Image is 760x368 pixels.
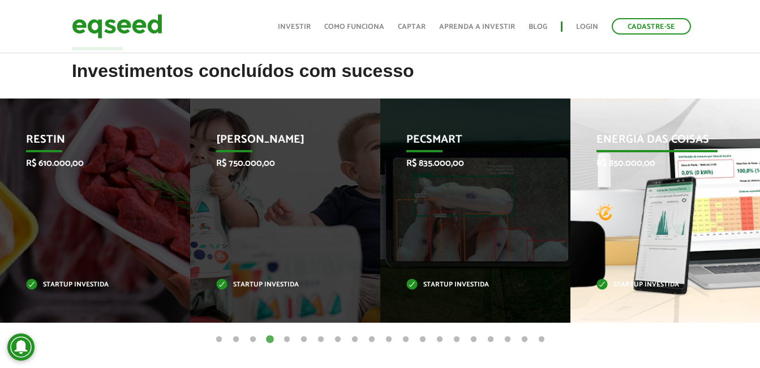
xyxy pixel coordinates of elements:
a: Login [576,23,598,31]
p: [PERSON_NAME] [216,133,337,152]
p: Startup investida [406,282,527,288]
button: 1 of 20 [213,334,225,345]
p: Pecsmart [406,133,527,152]
p: R$ 850.000,00 [596,158,718,169]
p: Startup investida [26,282,147,288]
a: Cadastre-se [612,18,691,35]
button: 2 of 20 [230,334,242,345]
p: Startup investida [596,282,718,288]
a: Como funciona [324,23,384,31]
a: Aprenda a investir [439,23,515,31]
button: 3 of 20 [247,334,259,345]
button: 17 of 20 [485,334,496,345]
button: 15 of 20 [451,334,462,345]
p: Energia das Coisas [596,133,718,152]
button: 11 of 20 [383,334,394,345]
button: 5 of 20 [281,334,293,345]
button: 20 of 20 [536,334,547,345]
button: 13 of 20 [417,334,428,345]
p: Restin [26,133,147,152]
p: R$ 610.000,00 [26,158,147,169]
button: 16 of 20 [468,334,479,345]
button: 4 of 20 [264,334,276,345]
a: Investir [278,23,311,31]
h2: Investimentos concluídos com sucesso [72,61,688,98]
button: 18 of 20 [502,334,513,345]
button: 12 of 20 [400,334,411,345]
button: 6 of 20 [298,334,310,345]
a: Blog [529,23,547,31]
button: 8 of 20 [332,334,343,345]
button: 19 of 20 [519,334,530,345]
p: R$ 750.000,00 [216,158,337,169]
p: R$ 835.000,00 [406,158,527,169]
p: Startup investida [216,282,337,288]
button: 7 of 20 [315,334,327,345]
img: EqSeed [72,11,162,41]
button: 10 of 20 [366,334,377,345]
button: 14 of 20 [434,334,445,345]
a: Captar [398,23,426,31]
button: 9 of 20 [349,334,360,345]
